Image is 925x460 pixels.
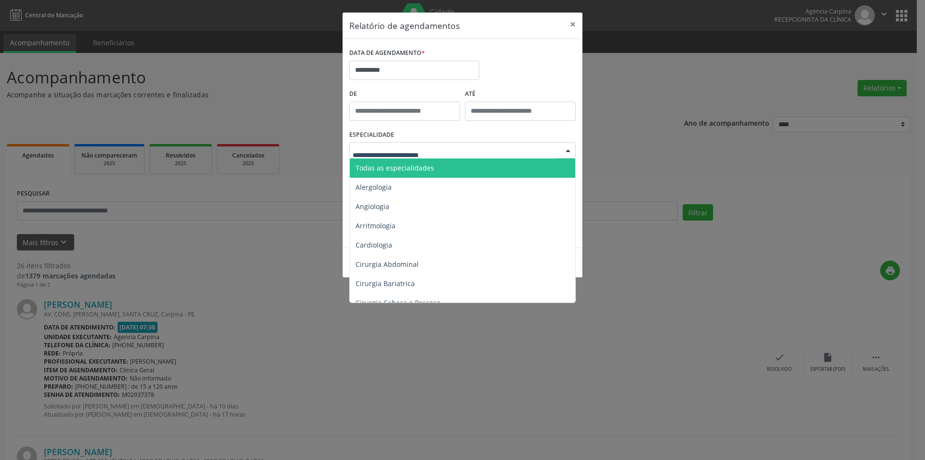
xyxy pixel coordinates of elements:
[356,298,440,307] span: Cirurgia Cabeça e Pescoço
[349,46,425,61] label: DATA DE AGENDAMENTO
[349,19,460,32] h5: Relatório de agendamentos
[356,240,392,250] span: Cardiologia
[356,183,392,192] span: Alergologia
[356,260,419,269] span: Cirurgia Abdominal
[349,87,460,102] label: De
[356,221,396,230] span: Arritmologia
[465,87,576,102] label: ATÉ
[356,163,434,172] span: Todas as especialidades
[563,13,582,36] button: Close
[356,279,415,288] span: Cirurgia Bariatrica
[356,202,389,211] span: Angiologia
[349,128,394,143] label: ESPECIALIDADE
